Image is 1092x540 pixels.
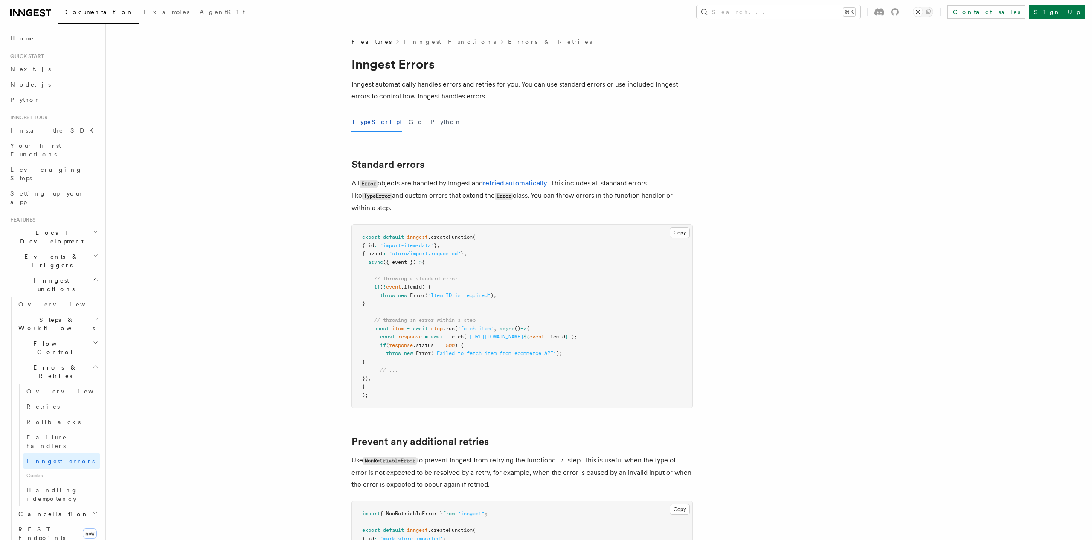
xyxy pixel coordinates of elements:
a: Python [7,92,100,107]
a: Standard errors [351,159,424,170]
span: Events & Triggers [7,252,93,269]
span: Steps & Workflows [15,315,95,332]
a: Setting up your app [7,186,100,210]
code: NonRetriableError [363,457,417,465]
span: Setting up your app [10,190,84,205]
button: Go [409,113,424,132]
a: Home [7,31,100,46]
h1: Inngest Errors [351,56,693,72]
button: Steps & Workflows [15,312,100,336]
span: } [565,334,568,340]
span: // throwing an error within a step [374,317,476,323]
button: Python [431,113,462,132]
span: ` [568,334,571,340]
a: Contact sales [947,5,1025,19]
span: event [386,284,401,290]
span: ( [473,527,476,533]
span: // ... [380,367,398,373]
span: { id [362,243,374,248]
span: ( [431,350,434,356]
span: => [416,259,422,265]
a: Prevent any additional retries [351,436,489,448]
a: Inngest Functions [404,38,496,46]
span: Error [416,350,431,356]
button: Toggle dark mode [913,7,933,17]
span: async [500,326,514,332]
span: }); [362,375,371,381]
span: ( [464,334,467,340]
button: Inngest Functions [7,273,100,297]
span: { NonRetriableError } [380,511,443,517]
span: const [380,334,395,340]
span: new [83,528,97,539]
span: .createFunction [428,527,473,533]
code: Error [360,180,378,188]
span: Error [410,292,425,298]
code: Error [495,193,513,200]
span: ); [491,292,497,298]
a: Next.js [7,61,100,77]
button: Events & Triggers [7,249,100,273]
span: step [431,326,443,332]
span: ( [455,326,458,332]
span: export [362,527,380,533]
span: const [374,326,389,332]
span: Install the SDK [10,127,99,134]
span: event [529,334,544,340]
span: from [443,511,455,517]
span: Flow Control [15,339,93,356]
span: .itemId) { [401,284,431,290]
span: Inngest tour [7,114,48,121]
span: ( [386,342,389,348]
span: response [389,342,413,348]
span: ( [425,292,428,298]
span: : [383,251,386,257]
a: Failure handlers [23,430,100,453]
span: Documentation [63,9,134,15]
p: Inngest automatically handles errors and retries for you. You can use standard errors or use incl... [351,78,693,102]
span: item [392,326,404,332]
button: Flow Control [15,336,100,360]
span: response [398,334,422,340]
span: Overview [26,388,114,395]
span: import [362,511,380,517]
span: Retries [26,403,60,410]
button: Errors & Retries [15,360,100,384]
a: Examples [139,3,195,23]
span: = [425,334,428,340]
p: Use to prevent Inngest from retrying the function step. This is useful when the type of error is ... [351,454,693,491]
span: ( [473,234,476,240]
a: Handling idempotency [23,482,100,506]
span: Errors & Retries [15,363,93,380]
a: Overview [15,297,100,312]
a: retried automatically [483,179,547,187]
span: : [374,243,377,248]
span: .status [413,342,434,348]
span: Rollbacks [26,419,81,425]
span: 500 [446,342,455,348]
a: Rollbacks [23,414,100,430]
button: Copy [670,227,690,238]
span: => [520,326,526,332]
span: .run [443,326,455,332]
span: === [434,342,443,348]
span: if [374,284,380,290]
span: await [431,334,446,340]
a: Node.js [7,77,100,92]
span: } [362,384,365,390]
span: () [514,326,520,332]
span: default [383,234,404,240]
span: inngest [407,527,428,533]
span: "Failed to fetch item from ecommerce API" [434,350,556,356]
a: Sign Up [1029,5,1085,19]
span: Features [7,217,35,223]
span: ) { [455,342,464,348]
span: async [368,259,383,265]
code: TypeError [362,193,392,200]
span: Failure handlers [26,434,67,449]
span: AgentKit [200,9,245,15]
span: export [362,234,380,240]
span: await [413,326,428,332]
span: Node.js [10,81,51,88]
a: Errors & Retries [508,38,592,46]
